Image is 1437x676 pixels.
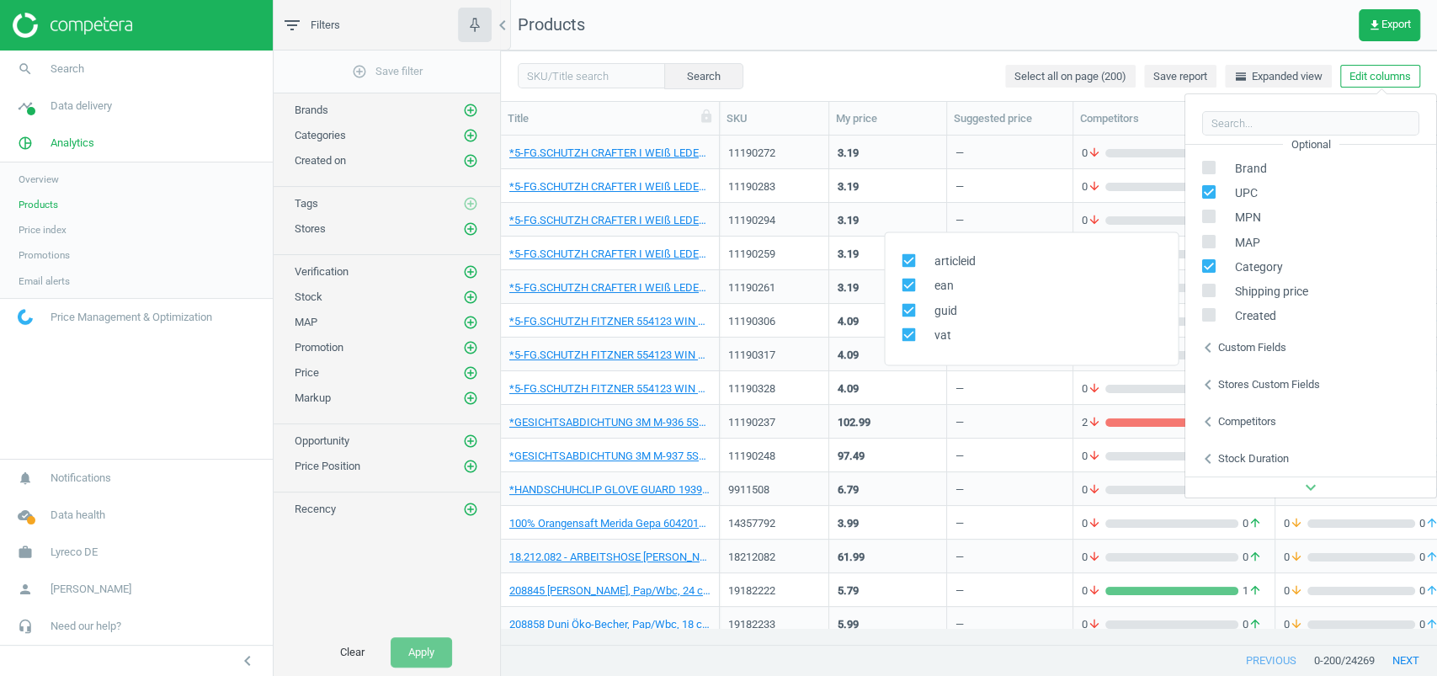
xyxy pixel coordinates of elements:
span: Price Management & Optimization [51,310,212,325]
i: chevron_left [1198,449,1218,469]
span: Search [51,61,84,77]
span: UPC [1227,185,1258,201]
button: horizontal_splitExpanded view [1225,65,1332,88]
i: chevron_left [1198,338,1218,358]
i: get_app [1368,19,1381,32]
div: 5.79 [838,583,859,599]
i: add_circle_outline [463,391,478,406]
a: 18.212.082 - ARBEITSHOSE [PERSON_NAME] 29 ANT/[PERSON_NAME][GEOGRAPHIC_DATA] [509,550,711,565]
span: 0 [1238,617,1266,632]
span: Select all on page (200) [1014,69,1126,84]
button: add_circle_outline [462,365,479,381]
i: expand_more [1301,477,1321,498]
button: Clear [322,637,382,668]
a: *HANDSCHUHCLIP GLOVE GUARD 1939 LIMETTE, Empty [509,482,711,498]
span: Opportunity [295,434,349,447]
div: — [955,482,964,503]
span: Analytics [51,136,94,151]
button: add_circle_outline [462,339,479,356]
i: pie_chart_outlined [9,127,41,159]
span: ean [926,279,954,295]
span: 1 [1238,583,1266,599]
a: *5-FG.SCHUTZH CRAFTER I WEIß LEDER 12 1P, Empty [509,213,711,228]
button: add_circle_outline [462,221,479,237]
span: 0 [1082,583,1105,599]
i: person [9,573,41,605]
i: add_circle_outline [463,264,478,279]
i: add_circle_outline [463,221,478,237]
input: Search... [1202,111,1419,136]
div: Suggested price [954,111,1066,126]
i: headset_mic [9,610,41,642]
span: Price index [19,223,67,237]
i: arrow_downward [1088,482,1101,498]
span: 0 [1238,550,1266,565]
div: — [955,179,964,200]
div: Competitors [1080,111,1268,126]
div: Optional [1282,137,1339,152]
span: Verification [295,265,349,278]
a: *5-FG.SCHUTZH CRAFTER I WEIß LEDER 8 1P, Empty [509,247,711,262]
span: Expanded view [1234,69,1323,84]
div: Stores custom fields [1218,377,1320,392]
span: 0 [1238,516,1266,531]
img: ajHJNr6hYgQAAAAASUVORK5CYII= [13,13,132,38]
span: Filters [311,18,340,33]
span: Tags [295,197,318,210]
a: *5-FG.SCHUTZH CRAFTER I WEIß LEDER 11 1P, Empty [509,179,711,194]
i: add_circle_outline [463,502,478,517]
div: 4.09 [838,381,859,397]
button: get_appExport [1359,9,1420,41]
span: 0 [1082,482,1105,498]
button: Edit columns [1340,65,1420,88]
span: Save report [1153,69,1207,84]
i: add_circle_outline [463,103,478,118]
span: 0 [1082,449,1105,464]
button: Select all on page (200) [1005,65,1136,88]
div: 11190283 [728,179,820,194]
div: 4.09 [838,314,859,329]
i: add_circle_outline [463,290,478,305]
div: — [955,381,964,402]
button: Apply [391,637,452,668]
span: Price [295,366,319,379]
span: Email alerts [19,274,70,288]
i: timeline [9,90,41,122]
div: 19182222 [728,583,820,599]
span: Brands [295,104,328,116]
span: guid [926,303,957,319]
span: MAP [295,316,317,328]
i: add_circle_outline [463,196,478,211]
div: 5.99 [838,617,859,632]
i: arrow_downward [1290,583,1303,599]
div: — [955,583,964,604]
span: Category [1227,259,1283,275]
span: Shipping price [1227,284,1308,300]
a: *GESICHTSABDICHTUNG 3M M-936 5ST, 04054596293304 [509,415,711,430]
button: next [1375,646,1437,676]
i: work [9,536,41,568]
a: *5-FG.SCHUTZH FITZNER 554123 WIN 10 1P, Empty [509,314,711,329]
span: Overview [19,173,59,186]
button: add_circle_outline [462,195,479,212]
i: chevron_left [1198,375,1218,395]
span: Data delivery [51,98,112,114]
span: 0 [1082,381,1105,397]
button: add_circle_outline [462,314,479,331]
i: arrow_downward [1290,550,1303,565]
input: SKU/Title search [518,63,665,88]
div: grid [501,136,1437,628]
a: 208845 [PERSON_NAME], Pap/Wbc, 24 cl, 40 Stück, 7321012088453 [509,583,711,599]
div: 3.19 [838,146,859,161]
span: MPN [1227,210,1261,226]
span: Created on [295,154,346,167]
i: search [9,53,41,85]
span: Created [1227,308,1276,324]
span: Need our help? [51,619,121,634]
div: 3.19 [838,179,859,194]
i: chevron_left [492,15,513,35]
span: Promotion [295,341,343,354]
span: Promotions [19,248,70,262]
div: — [955,213,964,234]
a: 100% Orangensaft Merida Gepa 6042010, 1 Liter, 4013320309834 [509,516,711,531]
